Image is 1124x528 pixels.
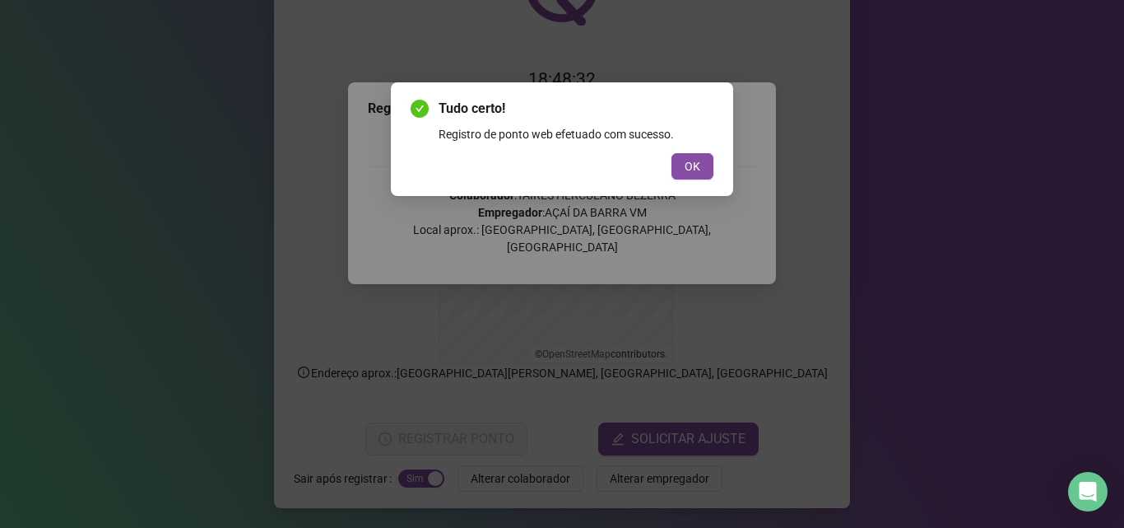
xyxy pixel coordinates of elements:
[1068,472,1108,512] div: Open Intercom Messenger
[671,153,713,180] button: OK
[411,100,429,118] span: check-circle
[685,157,700,175] span: OK
[439,125,713,143] div: Registro de ponto web efetuado com sucesso.
[439,99,713,119] span: Tudo certo!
